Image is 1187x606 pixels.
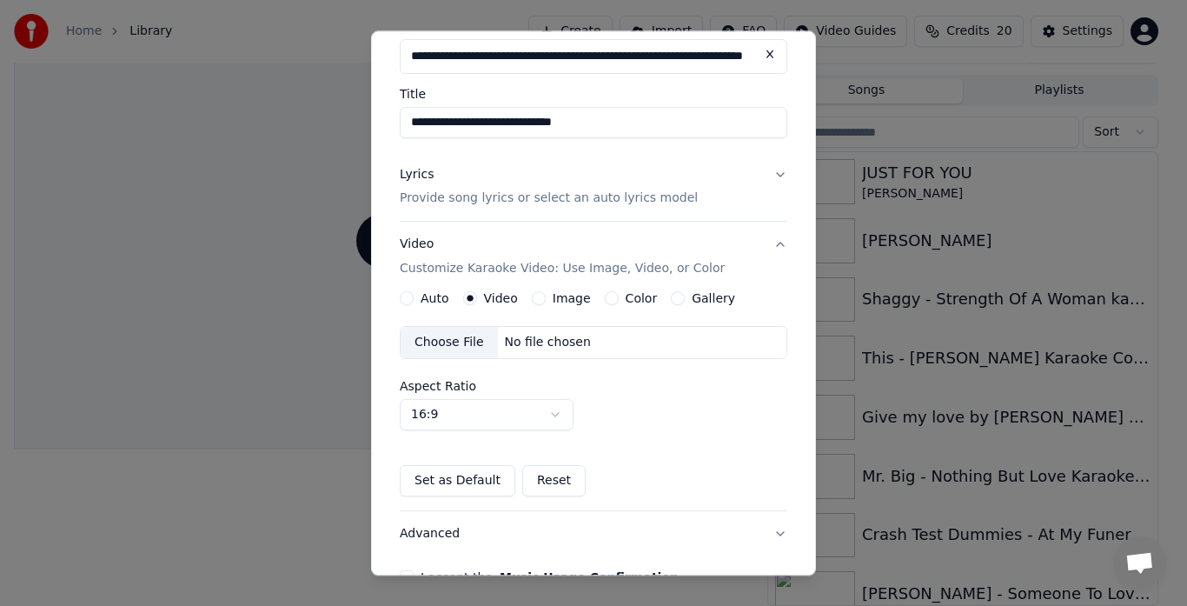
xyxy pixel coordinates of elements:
[421,572,679,584] label: I accept the
[400,152,787,222] button: LyricsProvide song lyrics or select an auto lyrics model
[400,223,787,292] button: VideoCustomize Karaoke Video: Use Image, Video, or Color
[484,293,518,305] label: Video
[692,293,735,305] label: Gallery
[498,335,598,352] div: No file chosen
[522,466,586,497] button: Reset
[400,381,787,393] label: Aspect Ratio
[421,293,449,305] label: Auto
[500,572,679,584] button: I accept the
[400,166,434,183] div: Lyrics
[400,292,787,511] div: VideoCustomize Karaoke Video: Use Image, Video, or Color
[400,261,725,278] p: Customize Karaoke Video: Use Image, Video, or Color
[400,466,515,497] button: Set as Default
[553,293,591,305] label: Image
[400,512,787,557] button: Advanced
[400,88,787,100] label: Title
[401,328,498,359] div: Choose File
[400,236,725,278] div: Video
[400,190,698,208] p: Provide song lyrics or select an auto lyrics model
[626,293,658,305] label: Color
